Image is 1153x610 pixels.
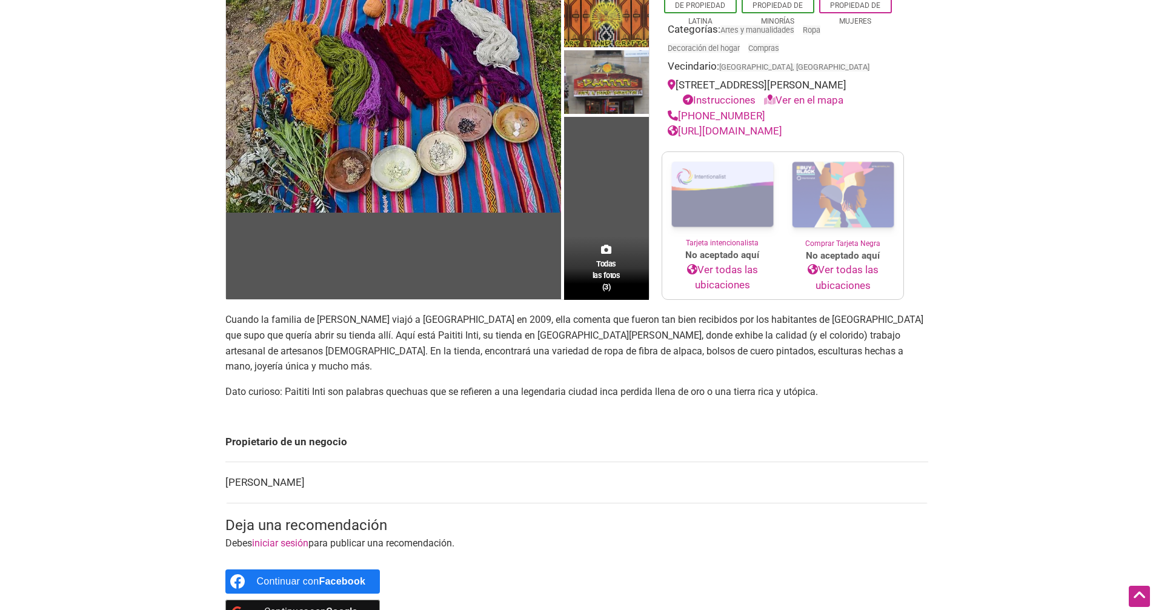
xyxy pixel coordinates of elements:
font: No aceptado aquí [806,250,880,261]
font: No aceptado aquí [685,250,759,260]
font: Cuando la familia de [PERSON_NAME] viajó a [GEOGRAPHIC_DATA] en 2009, ella comenta que fueron tan... [225,314,923,372]
a: Propiedad de minorías [753,1,803,25]
font: Propietario de un negocio [225,436,347,448]
a: De propiedad latina [675,1,725,25]
a: Decoración del hogar [668,44,740,53]
font: [URL][DOMAIN_NAME] [678,125,782,137]
a: Continuar con <b>Facebook</b> [225,569,380,594]
a: [PHONE_NUMBER] [668,110,765,122]
a: Ver todas las ubicaciones [783,262,903,293]
font: Deja una recomendación [225,517,387,534]
img: Paititi Inti [564,50,649,117]
a: [URL][DOMAIN_NAME] [668,125,782,137]
font: Vecindario: [668,60,719,72]
font: Tarjeta intencionalista [686,239,759,247]
font: (3) [602,282,611,291]
font: Facebook [319,576,365,586]
font: para publicar una recomendación. [308,537,454,549]
font: [PHONE_NUMBER] [678,110,765,122]
div: Desplazarse hacia atrás hasta la parte superior [1129,586,1150,607]
a: Compras [748,44,779,53]
img: Tarjeta intencionalista [662,152,783,237]
font: Debes [225,537,252,549]
font: las fotos [593,271,620,280]
font: Ver todas las ubicaciones [816,264,879,291]
a: iniciar sesión [252,537,308,549]
font: Continuar con [257,576,319,586]
font: Ver en el mapa [776,94,843,106]
font: Categorías: [668,23,720,35]
font: [GEOGRAPHIC_DATA], [GEOGRAPHIC_DATA] [719,62,869,71]
font: [PERSON_NAME] [225,476,305,488]
font: Ver todas las ubicaciones [695,264,758,291]
font: Comprar Tarjeta Negra [805,239,880,248]
a: Artes y manualidades [720,25,794,35]
font: Dato curioso: Paititi Inti son palabras quechuas que se refieren a una legendaria ciudad inca per... [225,386,818,397]
font: Instrucciones [693,94,756,106]
a: Propiedad de mujeres [830,1,880,25]
font: [STREET_ADDRESS][PERSON_NAME] [676,79,846,91]
a: Comprar Tarjeta Negra [783,152,903,249]
a: Ropa [803,25,820,35]
a: Instrucciones [683,94,756,106]
a: Ver todas las ubicaciones [662,262,783,293]
font: Todas [596,259,616,268]
img: Comprar Tarjeta Negra [783,152,903,238]
a: Tarjeta intencionalista [662,152,783,248]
